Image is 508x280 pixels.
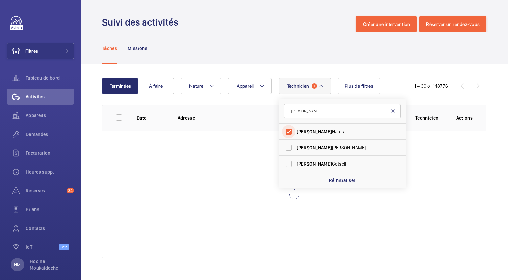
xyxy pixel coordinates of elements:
[456,114,473,121] p: Actions
[102,45,117,52] p: Tâches
[30,258,70,271] p: Hocine Moukaideche
[228,78,272,94] button: Appareil
[237,83,254,89] span: Appareil
[26,150,74,156] span: Facturation
[59,244,69,250] span: Beta
[26,206,74,213] span: Bilans
[297,129,332,134] span: [PERSON_NAME]
[102,78,138,94] button: Terminées
[25,48,38,54] span: Filtres
[279,78,331,94] button: Technicien1
[7,43,74,59] button: Filtres
[26,169,74,175] span: Heures supp.
[26,112,74,119] span: Appareils
[26,93,74,100] span: Activités
[284,104,401,118] input: Trouvez une technicien
[287,83,309,89] span: Technicien
[297,160,389,167] span: Gotsell
[297,144,389,151] span: [PERSON_NAME]
[137,114,167,121] p: Date
[329,177,356,184] p: Réinitialiser
[26,187,64,194] span: Réserves
[67,188,74,193] span: 24
[26,75,74,81] span: Tableau de bord
[26,225,74,232] span: Contacts
[181,78,221,94] button: Nature
[138,78,174,94] button: À faire
[312,83,317,89] span: 1
[356,16,417,32] button: Créer une intervention
[26,244,59,250] span: IoT
[297,161,332,167] span: [PERSON_NAME]
[415,114,446,121] p: Technicien
[102,16,182,29] h1: Suivi des activités
[414,83,448,89] div: 1 – 30 of 148776
[26,131,74,138] span: Demandes
[128,45,147,52] p: Missions
[178,114,269,121] p: Adresse
[189,83,204,89] span: Nature
[338,78,380,94] button: Plus de filtres
[345,83,373,89] span: Plus de filtres
[419,16,486,32] button: Réserver un rendez-vous
[297,128,389,135] span: Hares
[297,145,332,150] span: [PERSON_NAME]
[14,261,21,268] p: HM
